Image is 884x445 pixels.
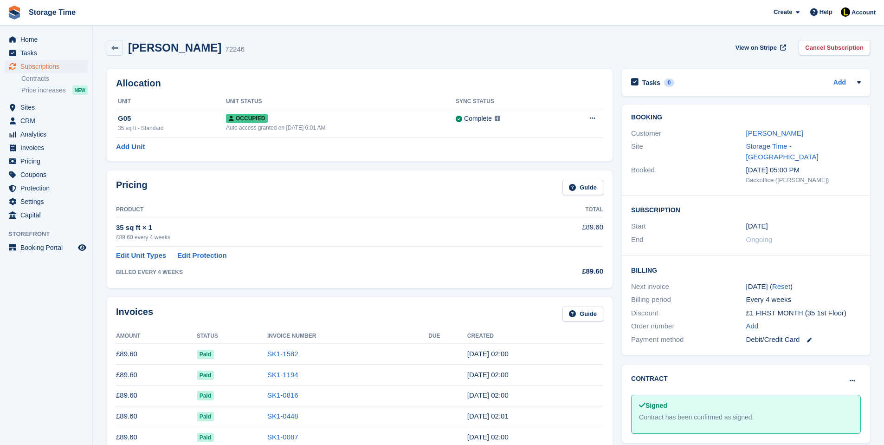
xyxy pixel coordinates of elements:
[116,222,525,233] div: 35 sq ft × 1
[20,209,76,222] span: Capital
[746,129,803,137] a: [PERSON_NAME]
[746,308,861,319] div: £1 FIRST MONTH (35 1st Floor)
[467,433,509,441] time: 2025-04-28 01:00:41 UTC
[20,101,76,114] span: Sites
[746,165,861,176] div: [DATE] 05:00 PM
[128,41,221,54] h2: [PERSON_NAME]
[5,141,88,154] a: menu
[116,203,525,217] th: Product
[20,141,76,154] span: Invoices
[631,165,746,184] div: Booked
[852,8,876,17] span: Account
[197,391,214,400] span: Paid
[116,233,525,242] div: £89.60 every 4 weeks
[116,365,197,386] td: £89.60
[746,294,861,305] div: Every 4 weeks
[772,282,790,290] a: Reset
[21,74,88,83] a: Contracts
[267,391,298,399] a: SK1-0816
[267,412,298,420] a: SK1-0448
[639,412,853,422] div: Contract has been confirmed as signed.
[267,433,298,441] a: SK1-0087
[5,182,88,195] a: menu
[118,124,226,132] div: 35 sq ft - Standard
[20,128,76,141] span: Analytics
[7,6,21,20] img: stora-icon-8386f47178a22dfd0bd8f6a31ec36ba5ce8667c1dd55bd0f319d3a0aa187defe.svg
[631,281,746,292] div: Next invoice
[631,334,746,345] div: Payment method
[664,79,675,87] div: 0
[5,60,88,73] a: menu
[20,182,76,195] span: Protection
[5,46,88,59] a: menu
[267,329,428,344] th: Invoice Number
[833,78,846,88] a: Add
[5,128,88,141] a: menu
[5,195,88,208] a: menu
[116,268,525,276] div: BILLED EVERY 4 WEEKS
[116,180,148,195] h2: Pricing
[77,242,88,253] a: Preview store
[525,266,603,277] div: £89.60
[631,205,861,214] h2: Subscription
[20,168,76,181] span: Coupons
[746,321,759,332] a: Add
[799,40,870,55] a: Cancel Subscription
[72,85,88,95] div: NEW
[5,241,88,254] a: menu
[639,401,853,411] div: Signed
[116,142,145,152] a: Add Unit
[631,308,746,319] div: Discount
[267,350,298,358] a: SK1-1582
[197,433,214,442] span: Paid
[631,235,746,245] div: End
[116,94,226,109] th: Unit
[21,85,88,95] a: Price increases NEW
[25,5,79,20] a: Storage Time
[467,391,509,399] time: 2025-06-23 01:00:29 UTC
[20,241,76,254] span: Booking Portal
[774,7,792,17] span: Create
[464,114,492,124] div: Complete
[226,124,456,132] div: Auto access granted on [DATE] 6:01 AM
[116,78,603,89] h2: Allocation
[116,344,197,365] td: £89.60
[177,250,227,261] a: Edit Protection
[20,46,76,59] span: Tasks
[197,371,214,380] span: Paid
[225,44,245,55] div: 72246
[746,176,861,185] div: Backoffice ([PERSON_NAME])
[562,307,603,322] a: Guide
[116,250,166,261] a: Edit Unit Types
[267,371,298,379] a: SK1-1194
[20,155,76,168] span: Pricing
[631,294,746,305] div: Billing period
[197,329,267,344] th: Status
[732,40,788,55] a: View on Stripe
[8,229,92,239] span: Storefront
[631,374,668,384] h2: Contract
[197,350,214,359] span: Paid
[467,412,509,420] time: 2025-05-26 01:01:00 UTC
[5,209,88,222] a: menu
[428,329,467,344] th: Due
[746,334,861,345] div: Debit/Credit Card
[467,371,509,379] time: 2025-07-21 01:00:25 UTC
[20,114,76,127] span: CRM
[631,114,861,121] h2: Booking
[5,33,88,46] a: menu
[746,221,768,232] time: 2025-03-03 01:00:00 UTC
[20,195,76,208] span: Settings
[116,329,197,344] th: Amount
[116,406,197,427] td: £89.60
[21,86,66,95] span: Price increases
[525,203,603,217] th: Total
[746,142,819,161] a: Storage Time - [GEOGRAPHIC_DATA]
[467,350,509,358] time: 2025-08-18 01:00:03 UTC
[631,141,746,162] div: Site
[5,101,88,114] a: menu
[746,236,773,243] span: Ongoing
[20,60,76,73] span: Subscriptions
[5,155,88,168] a: menu
[5,168,88,181] a: menu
